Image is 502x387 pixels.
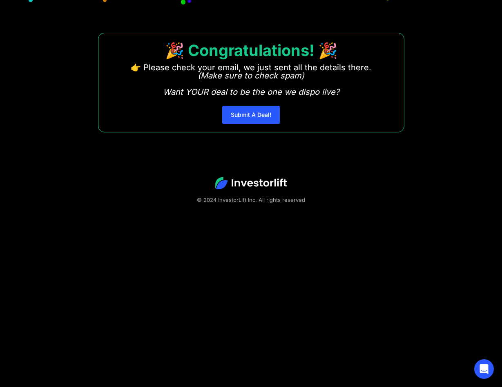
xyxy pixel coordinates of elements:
[131,63,371,96] p: 👉 Please check your email, we just sent all the details there. ‍
[222,106,280,124] a: Submit A Deal!
[163,71,339,97] em: (Make sure to check spam) Want YOUR deal to be the one we dispo live?
[474,359,494,379] div: Open Intercom Messenger
[165,41,337,60] strong: 🎉 Congratulations! 🎉
[29,196,473,204] div: © 2024 InvestorLift Inc. All rights reserved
